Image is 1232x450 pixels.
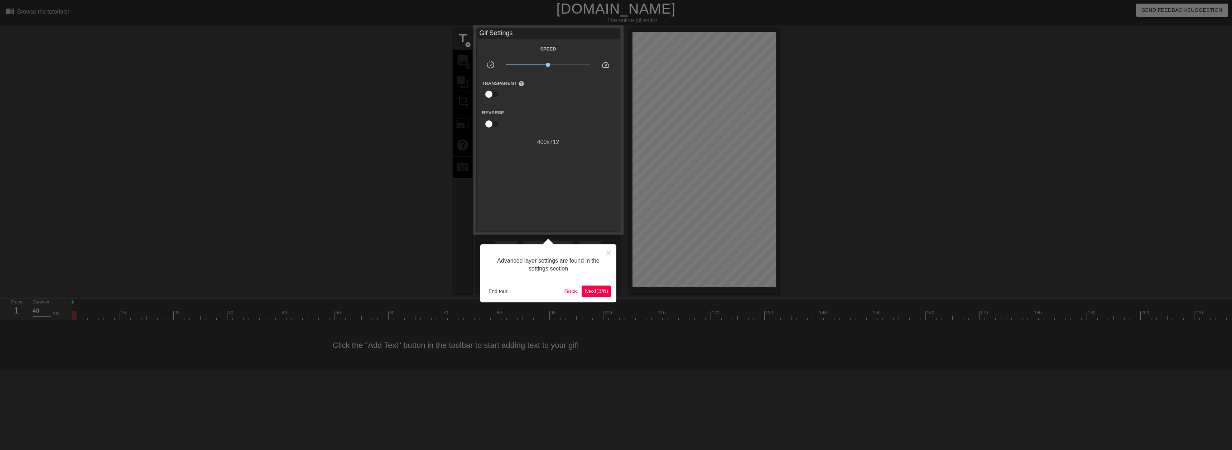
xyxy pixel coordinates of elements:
button: End tour [486,286,510,297]
button: Next [582,286,611,297]
button: Close [601,244,616,261]
div: Advanced layer settings are found in the settings section [486,250,611,280]
button: Back [562,286,580,297]
span: Next ( 3 / 6 ) [584,288,608,294]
